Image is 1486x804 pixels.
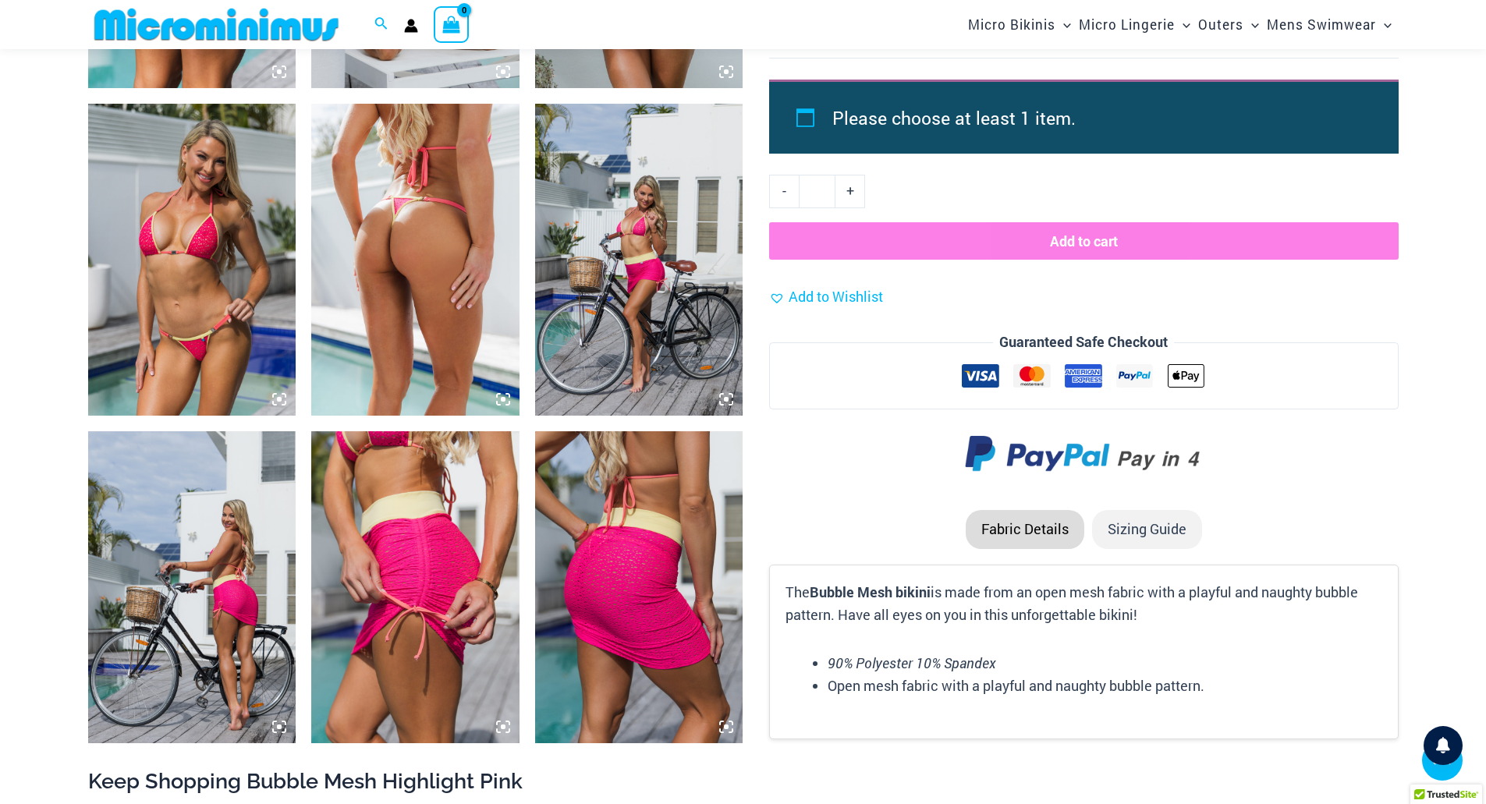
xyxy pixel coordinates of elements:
b: Bubble Mesh bikini [810,583,931,601]
span: Micro Bikinis [968,5,1055,44]
li: Open mesh fabric with a playful and naughty bubble pattern. [828,675,1381,698]
a: Micro BikinisMenu ToggleMenu Toggle [964,5,1075,44]
span: Add to Wishlist [789,287,883,306]
img: Bubble Mesh Highlight Pink 309 Top 5404 Skirt [311,431,520,743]
legend: Guaranteed Safe Checkout [993,331,1174,354]
li: Please choose at least 1 item. [832,100,1363,136]
a: - [769,175,799,207]
h2: Keep Shopping Bubble Mesh Highlight Pink [88,767,1399,795]
span: Menu Toggle [1243,5,1259,44]
input: Product quantity [799,175,835,207]
a: View Shopping Cart, empty [434,6,470,42]
a: Mens SwimwearMenu ToggleMenu Toggle [1263,5,1396,44]
img: MM SHOP LOGO FLAT [88,7,345,42]
nav: Site Navigation [962,2,1399,47]
span: Menu Toggle [1055,5,1071,44]
span: Menu Toggle [1175,5,1190,44]
em: 90% Polyester 10% Spandex [828,653,996,672]
a: Micro LingerieMenu ToggleMenu Toggle [1075,5,1194,44]
img: Bubble Mesh Highlight Pink 469 Thong [311,104,520,416]
span: Micro Lingerie [1079,5,1175,44]
button: Add to cart [769,222,1398,260]
img: Bubble Mesh Highlight Pink 309 Top 5404 Skirt [535,104,743,416]
img: Bubble Mesh Highlight Pink 309 Top 5404 Skirt [535,431,743,743]
img: Bubble Mesh Highlight Pink 309 Top 5404 Skirt [88,431,296,743]
a: Add to Wishlist [769,285,883,309]
span: Mens Swimwear [1267,5,1376,44]
p: The is made from an open mesh fabric with a playful and naughty bubble pattern. Have all eyes on ... [786,581,1381,627]
span: Menu Toggle [1376,5,1392,44]
a: OutersMenu ToggleMenu Toggle [1194,5,1263,44]
img: Bubble Mesh Highlight Pink 309 Top 469 Thong [88,104,296,416]
a: + [835,175,865,207]
span: Outers [1198,5,1243,44]
li: Fabric Details [966,510,1084,549]
li: Sizing Guide [1092,510,1202,549]
a: Account icon link [404,19,418,33]
a: Search icon link [374,15,388,35]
